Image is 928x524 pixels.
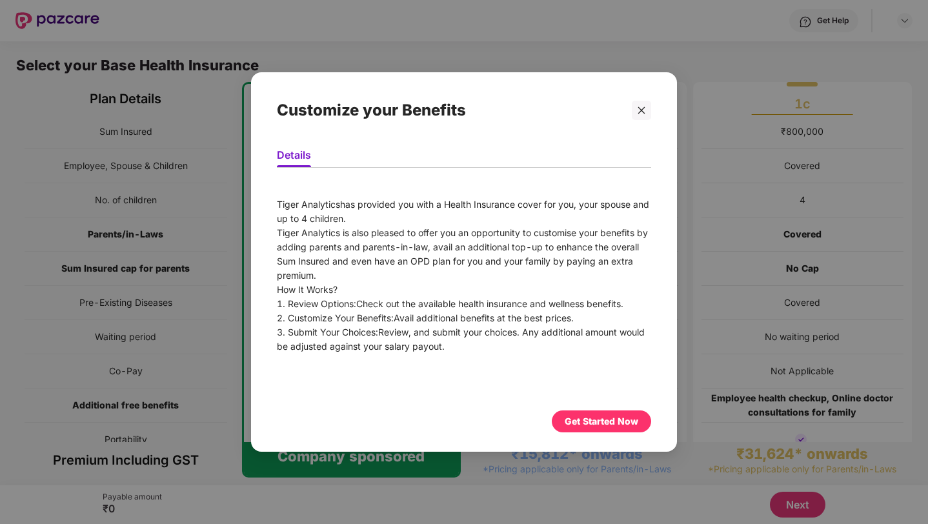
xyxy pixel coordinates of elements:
[277,85,620,136] div: Customize your Benefits
[277,298,356,309] span: 1. Review Options:
[277,283,651,297] div: How It Works?
[277,148,311,167] li: Details
[277,327,378,338] span: 3. Submit Your Choices:
[277,297,651,311] div: Check out the available health insurance and wellness benefits.
[277,312,394,323] span: 2. Customize Your Benefits:
[277,226,651,283] div: Tiger Analytics is also pleased to offer you an opportunity to customise your benefits by adding ...
[277,197,651,226] div: has provided you with a Health Insurance cover for you, your spouse and up to 4 children.
[277,325,651,354] div: Review, and submit your choices. Any additional amount would be adjusted against your salary payout.
[277,311,651,325] div: Avail additional benefits at the best prices.
[277,199,340,210] span: Tiger Analytics
[637,106,646,115] span: close
[565,414,638,428] div: Get Started Now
